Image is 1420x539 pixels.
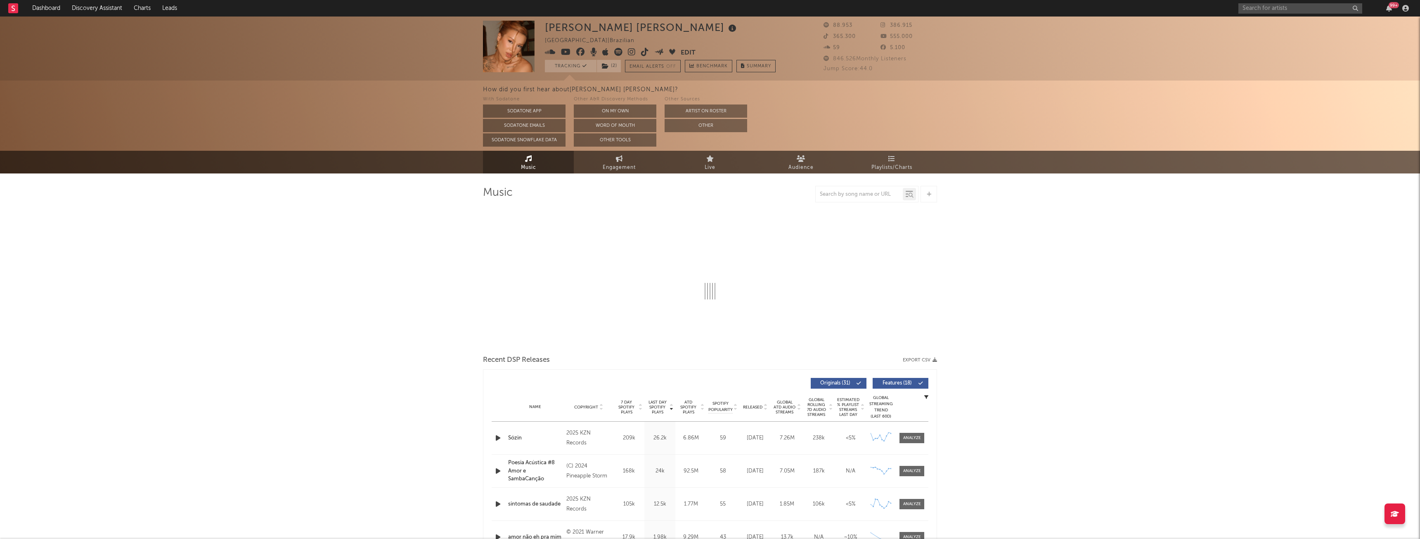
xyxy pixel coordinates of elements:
[880,23,912,28] span: 386.915
[773,400,796,415] span: Global ATD Audio Streams
[811,378,866,389] button: Originals(31)
[824,23,852,28] span: 88.953
[816,381,854,386] span: Originals ( 31 )
[1386,5,1392,12] button: 99+
[646,400,668,415] span: Last Day Spotify Plays
[741,500,769,508] div: [DATE]
[483,85,1420,95] div: How did you first hear about [PERSON_NAME] [PERSON_NAME] ?
[873,378,928,389] button: Features(18)
[816,191,903,198] input: Search by song name or URL
[625,60,681,72] button: Email AlertsOff
[545,21,738,34] div: [PERSON_NAME] [PERSON_NAME]
[773,467,801,475] div: 7.05M
[755,151,846,173] a: Audience
[741,467,769,475] div: [DATE]
[665,119,747,132] button: Other
[878,381,916,386] span: Features ( 18 )
[666,64,676,69] em: Off
[646,467,673,475] div: 24k
[574,95,656,104] div: Other A&R Discovery Methods
[566,461,611,481] div: (C) 2024 Pineapple Storm
[566,428,611,448] div: 2025 KZN Records
[846,151,937,173] a: Playlists/Charts
[508,434,562,442] a: Sózin
[508,500,562,508] a: sintomas de saudade
[837,500,864,508] div: <5%
[773,434,801,442] div: 7.26M
[805,467,833,475] div: 187k
[824,66,873,71] span: Jump Score: 44.0
[665,104,747,118] button: Artist on Roster
[596,60,621,72] span: ( 2 )
[677,467,704,475] div: 92.5M
[773,500,801,508] div: 1.85M
[837,434,864,442] div: <5%
[574,151,665,173] a: Engagement
[747,64,771,69] span: Summary
[508,404,562,410] div: Name
[685,60,732,72] a: Benchmark
[615,467,642,475] div: 168k
[903,358,937,363] button: Export CSV
[566,494,611,514] div: 2025 KZN Records
[708,467,737,475] div: 58
[646,434,673,442] div: 26.2k
[597,60,621,72] button: (2)
[871,163,912,173] span: Playlists/Charts
[736,60,776,72] button: Summary
[880,34,913,39] span: 555.000
[824,45,840,50] span: 59
[837,397,859,417] span: Estimated % Playlist Streams Last Day
[677,400,699,415] span: ATD Spotify Plays
[741,434,769,442] div: [DATE]
[705,163,715,173] span: Live
[1238,3,1362,14] input: Search for artists
[574,133,656,147] button: Other Tools
[805,397,828,417] span: Global Rolling 7D Audio Streams
[869,395,893,420] div: Global Streaming Trend (Last 60D)
[574,405,598,410] span: Copyright
[574,119,656,132] button: Word Of Mouth
[545,60,596,72] button: Tracking
[677,434,704,442] div: 6.86M
[1389,2,1399,8] div: 99 +
[545,36,644,46] div: [GEOGRAPHIC_DATA] | Brazilian
[574,104,656,118] button: On My Own
[483,104,566,118] button: Sodatone App
[508,459,562,483] a: Poesia Acústica #8 Amor e SambaCanção
[521,163,536,173] span: Music
[615,400,637,415] span: 7 Day Spotify Plays
[708,434,737,442] div: 59
[677,500,704,508] div: 1.77M
[615,500,642,508] div: 105k
[880,45,905,50] span: 5.100
[743,405,762,410] span: Released
[805,500,833,508] div: 106k
[646,500,673,508] div: 12.5k
[824,34,856,39] span: 365.300
[788,163,814,173] span: Audience
[603,163,636,173] span: Engagement
[696,62,728,71] span: Benchmark
[708,500,737,508] div: 55
[615,434,642,442] div: 209k
[483,133,566,147] button: Sodatone Snowflake Data
[665,151,755,173] a: Live
[708,401,733,413] span: Spotify Popularity
[837,467,864,475] div: N/A
[483,95,566,104] div: With Sodatone
[483,119,566,132] button: Sodatone Emails
[483,355,550,365] span: Recent DSP Releases
[665,95,747,104] div: Other Sources
[681,48,696,58] button: Edit
[824,56,906,62] span: 846.526 Monthly Listeners
[483,151,574,173] a: Music
[805,434,833,442] div: 238k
